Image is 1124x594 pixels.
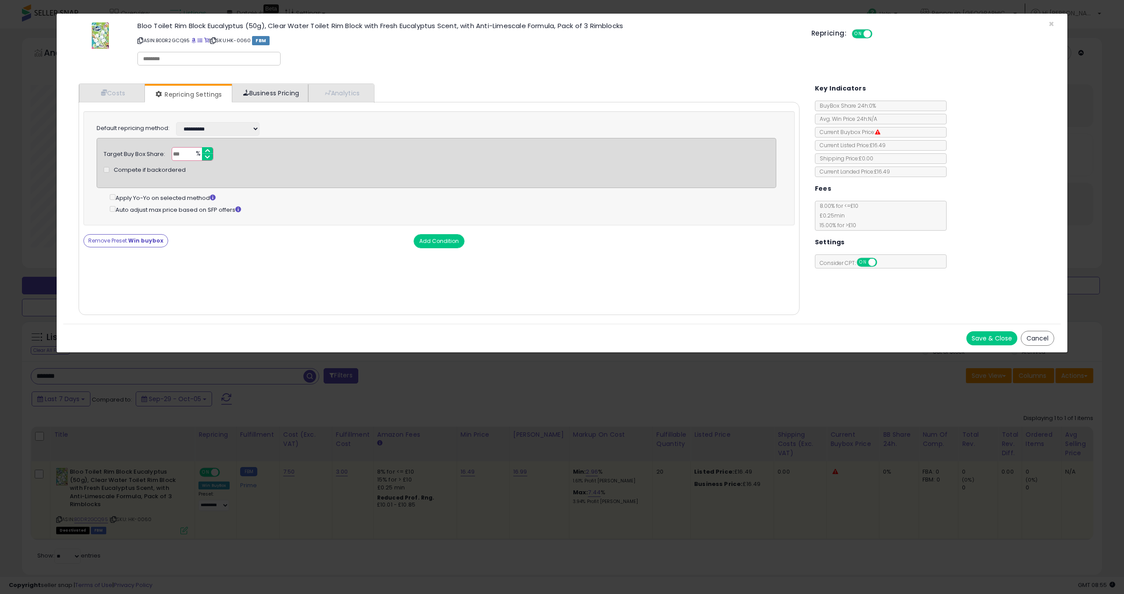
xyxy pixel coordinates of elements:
div: Target Buy Box Share: [104,147,165,159]
span: FBM [252,36,270,45]
button: Cancel [1021,331,1054,346]
span: ON [853,30,864,38]
a: All offer listings [198,37,202,44]
p: ASIN: B0DR2GCQ95 | SKU: HK-0060 [137,33,798,47]
a: Costs [79,84,145,102]
label: Default repricing method: [97,124,169,133]
a: Your listing only [204,37,209,44]
span: Shipping Price: £0.00 [815,155,873,162]
span: BuyBox Share 24h: 0% [815,102,876,109]
span: Compete if backordered [114,166,186,174]
span: Avg. Win Price 24h: N/A [815,115,877,123]
span: OFF [875,259,890,266]
h5: Repricing: [811,30,847,37]
button: Add Condition [414,234,465,248]
div: Auto adjust max price based on SFP offers [110,204,776,214]
span: % [191,148,205,161]
button: Save & Close [966,331,1017,345]
span: ON [857,259,868,266]
span: Current Landed Price: £16.49 [815,168,890,175]
button: Remove Preset: [83,234,168,247]
h5: Key Indicators [815,83,866,94]
span: Current Buybox Price: [815,128,880,136]
span: OFF [871,30,885,38]
h5: Settings [815,237,845,248]
span: Current Listed Price: £16.49 [815,141,886,149]
span: 8.00 % for <= £10 [815,202,858,229]
a: Analytics [308,84,373,102]
span: 15.00 % for > £10 [815,221,856,229]
a: Business Pricing [232,84,309,102]
a: BuyBox page [191,37,196,44]
h3: Bloo Toilet Rim Block Eucalyptus (50g), Clear Water Toilet Rim Block with Fresh Eucalyptus Scent,... [137,22,798,29]
span: × [1048,18,1054,30]
span: £0.25 min [815,212,845,219]
strong: Win buybox [128,237,163,244]
img: 517WK+21kDL._SL60_.jpg [92,22,109,49]
h5: Fees [815,183,832,194]
i: Suppressed Buy Box [875,130,880,135]
span: Consider CPT: [815,259,889,267]
a: Repricing Settings [145,86,231,103]
div: Apply Yo-Yo on selected method [110,192,776,203]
